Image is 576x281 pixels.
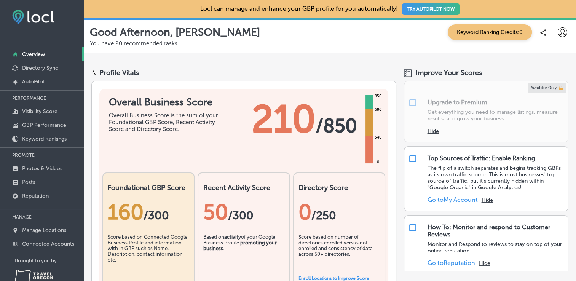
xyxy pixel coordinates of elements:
div: 50 [203,200,284,225]
b: promoting your business [203,240,276,251]
div: Profile Vitals [99,69,139,77]
div: 0 [298,200,380,225]
div: Top Sources of Traffic: Enable Ranking [427,155,535,162]
button: Hide [479,260,490,267]
div: 850 [373,93,383,99]
p: Keyword Rankings [22,136,67,142]
p: Connected Accounts [22,241,74,247]
p: You have 20 recommended tasks. [90,40,570,47]
b: activity [224,234,241,240]
p: The flip of a switch separates and begins tracking GBPs as its own traffic source. This is most b... [427,165,564,191]
p: Photos & Videos [22,165,62,172]
div: Score based on number of directories enrolled versus not enrolled and consistency of data across ... [298,234,380,272]
p: Directory Sync [22,65,58,71]
div: Score based on Connected Google Business Profile and information with in GBP such as Name, Descri... [108,234,189,272]
a: Go toMy Account [427,196,477,203]
button: Hide [427,128,439,134]
span: Keyword Ranking Credits: 0 [448,24,532,40]
span: Improve Your Scores [415,69,482,77]
img: fda3e92497d09a02dc62c9cd864e3231.png [12,10,54,24]
span: /250 [311,209,336,222]
div: How To: Monitor and respond to Customer Reviews [427,224,564,238]
button: TRY AUTOPILOT NOW [402,3,460,15]
a: Go toReputation [427,259,475,267]
span: / 850 [315,114,357,137]
p: AutoPilot [22,78,45,85]
button: Hide [481,197,493,203]
h2: Recent Activity Score [203,184,284,192]
span: 210 [251,96,315,142]
h2: Foundational GBP Score [108,184,189,192]
p: Visibility Score [22,108,57,115]
p: Posts [22,179,35,185]
p: Good Afternoon, [PERSON_NAME] [90,26,260,38]
p: Overview [22,51,45,57]
p: GBP Performance [22,122,66,128]
span: /300 [228,209,253,222]
h2: Directory Score [298,184,380,192]
p: Brought to you by [15,258,84,263]
div: Based on of your Google Business Profile . [203,234,284,272]
div: 340 [373,134,383,140]
a: Enroll Locations to Improve Score [298,276,369,281]
p: Manage Locations [22,227,66,233]
p: Reputation [22,193,49,199]
div: Overall Business Score is the sum of your Foundational GBP Score, Recent Activity Score and Direc... [109,112,223,133]
div: 0 [375,159,380,165]
div: 160 [108,200,189,225]
h1: Overall Business Score [109,96,223,108]
span: / 300 [144,209,169,222]
div: 680 [373,107,383,113]
p: Monitor and Respond to reviews to stay on top of your online reputation. [427,241,564,254]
